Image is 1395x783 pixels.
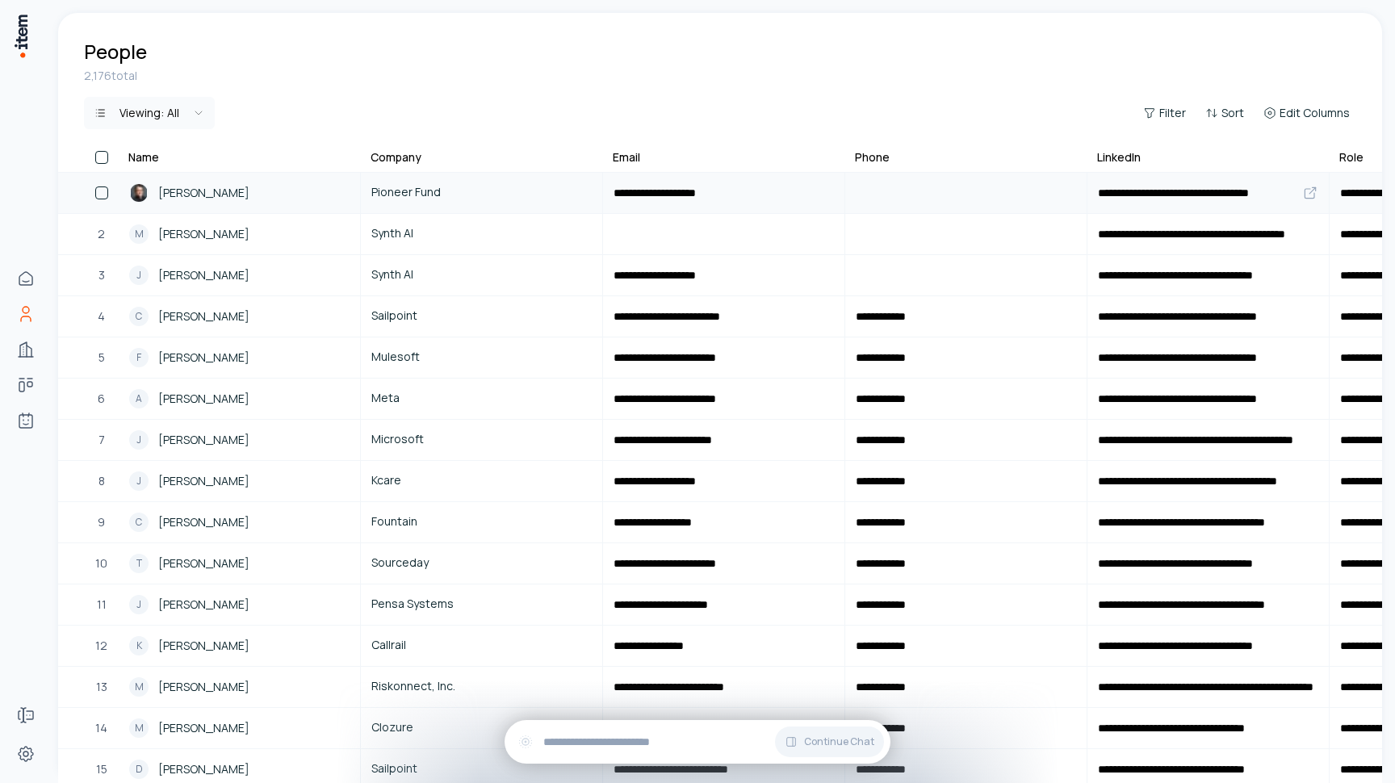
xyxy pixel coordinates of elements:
[10,333,42,366] a: Companies
[129,389,149,408] div: A
[129,636,149,655] div: K
[119,256,359,295] a: J[PERSON_NAME]
[158,390,249,408] span: [PERSON_NAME]
[371,348,592,366] span: Mulesoft
[98,472,105,490] span: 8
[371,513,592,530] span: Fountain
[96,678,107,696] span: 13
[128,149,159,165] div: Name
[129,554,149,573] div: T
[158,472,249,490] span: [PERSON_NAME]
[10,298,42,330] a: People
[158,308,249,325] span: [PERSON_NAME]
[362,709,601,747] a: Clozure
[505,720,890,764] div: Continue Chat
[119,462,359,500] a: J[PERSON_NAME]
[158,225,249,243] span: [PERSON_NAME]
[1257,102,1356,124] button: Edit Columns
[362,462,601,500] a: Kcare
[98,431,105,449] span: 7
[362,421,601,459] a: Microsoft
[129,266,149,285] div: J
[362,379,601,418] a: Meta
[10,738,42,770] a: Settings
[98,266,105,284] span: 3
[371,224,592,242] span: Synth AI
[129,307,149,326] div: C
[371,471,592,489] span: Kcare
[371,718,592,736] span: Clozure
[1159,105,1186,121] span: Filter
[10,262,42,295] a: Home
[129,718,149,738] div: M
[158,184,249,202] span: [PERSON_NAME]
[13,13,29,59] img: Item Brain Logo
[371,636,592,654] span: Callrail
[362,585,601,624] a: Pensa Systems
[1280,105,1350,121] span: Edit Columns
[855,149,890,165] div: Phone
[119,421,359,459] a: J[PERSON_NAME]
[119,338,359,377] a: F[PERSON_NAME]
[119,105,179,121] div: Viewing:
[371,149,421,165] div: Company
[119,297,359,336] a: C[PERSON_NAME]
[158,513,249,531] span: [PERSON_NAME]
[362,297,601,336] a: Sailpoint
[1199,102,1250,124] button: Sort
[158,555,249,572] span: [PERSON_NAME]
[129,677,149,697] div: M
[84,39,147,65] h1: People
[371,430,592,448] span: Microsoft
[158,431,249,449] span: [PERSON_NAME]
[158,760,249,778] span: [PERSON_NAME]
[158,637,249,655] span: [PERSON_NAME]
[362,338,601,377] a: Mulesoft
[129,760,149,779] div: D
[10,699,42,731] a: Forms
[775,726,884,757] button: Continue Chat
[804,735,874,748] span: Continue Chat
[97,596,107,613] span: 11
[362,215,601,253] a: Synth AI
[119,585,359,624] a: J[PERSON_NAME]
[158,349,249,366] span: [PERSON_NAME]
[1137,102,1192,124] button: Filter
[84,68,1356,84] div: 2,176 total
[371,760,592,777] span: Sailpoint
[362,668,601,706] a: Riskonnect, Inc.
[362,256,601,295] a: Synth AI
[98,349,105,366] span: 5
[1339,149,1364,165] div: Role
[362,626,601,665] a: Callrail
[371,307,592,325] span: Sailpoint
[98,390,105,408] span: 6
[95,637,107,655] span: 12
[371,677,592,695] span: Riskonnect, Inc.
[129,513,149,532] div: C
[158,719,249,737] span: [PERSON_NAME]
[119,174,359,212] a: James Fong[PERSON_NAME]
[371,389,592,407] span: Meta
[119,503,359,542] a: C[PERSON_NAME]
[362,544,601,583] a: Sourceday
[119,215,359,253] a: M[PERSON_NAME]
[119,626,359,665] a: K[PERSON_NAME]
[129,471,149,491] div: J
[96,760,107,778] span: 15
[362,174,601,212] a: Pioneer Fund
[371,266,592,283] span: Synth AI
[371,595,592,613] span: Pensa Systems
[1221,105,1244,121] span: Sort
[119,709,359,747] a: M[PERSON_NAME]
[158,678,249,696] span: [PERSON_NAME]
[129,430,149,450] div: J
[129,224,149,244] div: M
[98,308,105,325] span: 4
[129,595,149,614] div: J
[158,596,249,613] span: [PERSON_NAME]
[362,503,601,542] a: Fountain
[119,379,359,418] a: A[PERSON_NAME]
[119,544,359,583] a: T[PERSON_NAME]
[613,149,640,165] div: Email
